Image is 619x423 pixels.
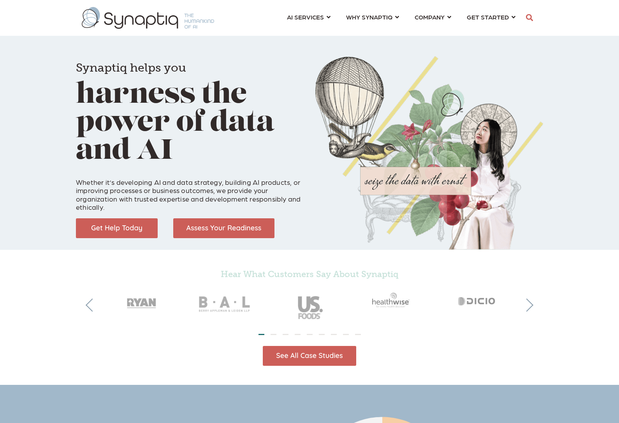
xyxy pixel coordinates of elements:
li: Page dot 7 [331,334,337,335]
p: Whether it’s developing AI and data strategy, building AI products, or improving processes or bus... [76,169,304,211]
button: Previous [86,298,99,312]
li: Page dot 6 [319,334,325,335]
img: USFoods_gray50 [267,283,352,326]
span: AI SERVICES [287,12,324,22]
span: WHY SYNAPTIQ [346,12,392,22]
h1: harness the power of data and AI [76,51,304,166]
li: Page dot 8 [343,334,349,335]
nav: menu [279,4,523,32]
li: Page dot 5 [307,334,313,335]
img: synaptiq logo-1 [82,7,214,29]
span: GET STARTED [467,12,509,22]
button: Next [520,298,533,312]
a: WHY SYNAPTIQ [346,10,399,24]
li: Page dot 4 [295,334,301,335]
img: RyanCompanies_gray50_2 [99,283,183,317]
li: Page dot 3 [283,334,288,335]
img: See All Case Studies [263,346,356,366]
img: Collage of girl, balloon, bird, and butterfly, with seize the data with ernst text [315,56,543,250]
a: COMPANY [415,10,451,24]
img: Get Help Today [76,218,158,238]
li: Page dot 1 [259,334,264,335]
li: Page dot 2 [271,334,276,335]
li: Page dot 9 [355,334,361,335]
a: AI SERVICES [287,10,331,24]
img: Assess Your Readiness [173,218,274,238]
img: BAL_gray50 [183,283,267,326]
a: GET STARTED [467,10,515,24]
img: Dicio [436,283,520,317]
span: Synaptiq helps you [76,61,186,75]
img: Healthwise_gray50 [352,283,436,317]
h5: Hear What Customers Say About Synaptiq [99,269,520,279]
span: COMPANY [415,12,445,22]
